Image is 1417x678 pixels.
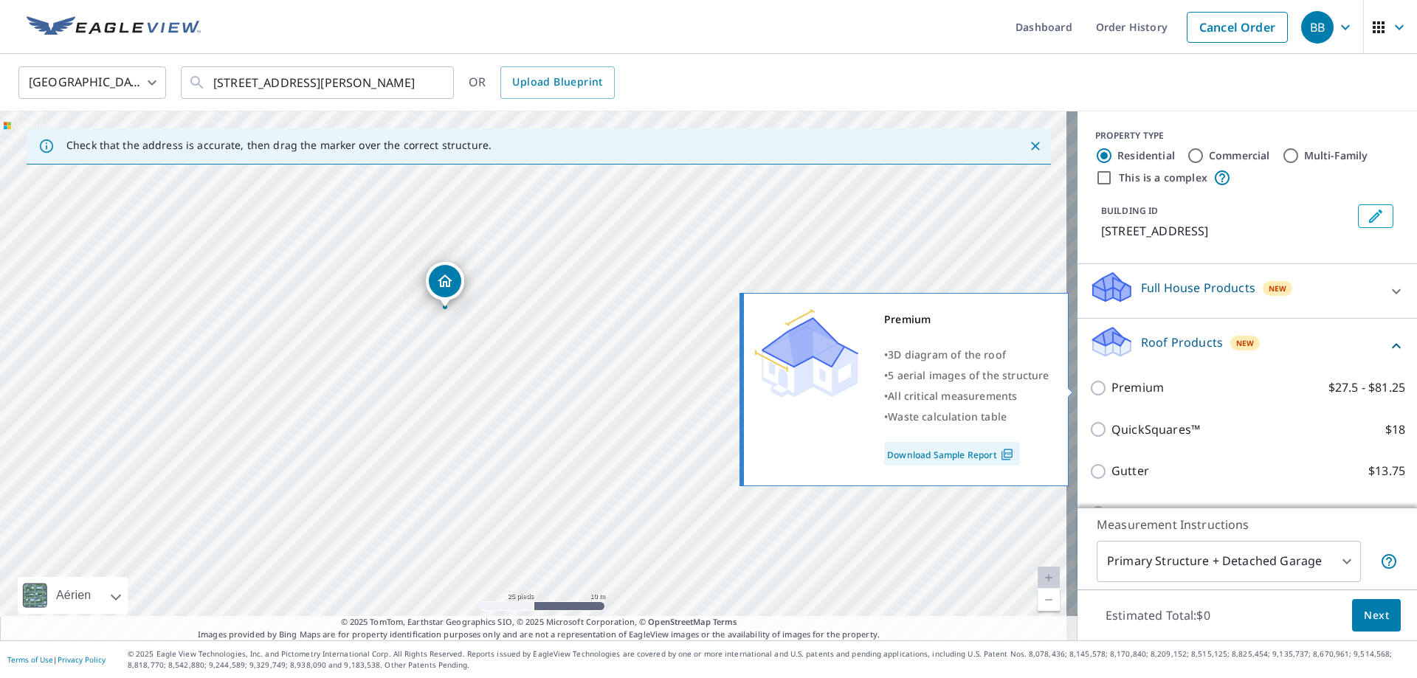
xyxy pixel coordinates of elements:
p: Roof Products [1141,333,1223,351]
button: Edit building 1 [1358,204,1393,228]
p: BUILDING ID [1101,204,1158,217]
a: Privacy Policy [58,654,106,665]
span: 3D diagram of the roof [888,347,1006,362]
label: Commercial [1209,148,1270,163]
span: New [1236,337,1255,349]
a: Download Sample Report [884,442,1020,466]
label: Residential [1117,148,1175,163]
div: Aérien [52,577,95,614]
div: PROPERTY TYPE [1095,129,1399,142]
button: Close [1026,136,1045,156]
div: Premium [884,309,1049,330]
p: Gutter [1111,462,1149,480]
p: Premium [1111,378,1164,397]
div: Aérien [18,577,128,614]
label: Multi-Family [1304,148,1368,163]
p: $13.75 [1368,462,1405,480]
div: Full House ProductsNew [1089,270,1405,312]
p: Bid Perfect™ [1111,504,1183,522]
a: OpenStreetMap [648,616,710,627]
p: QuickSquares™ [1111,421,1200,439]
a: Niveau actuel 20, Effectuer un zoom arrière [1038,589,1060,611]
p: Measurement Instructions [1097,516,1398,533]
a: Niveau actuel 20, Effectuer un zoom avant Désactivé [1038,567,1060,589]
span: Upload Blueprint [512,73,602,91]
a: Terms of Use [7,654,53,665]
p: [STREET_ADDRESS] [1101,222,1352,240]
img: Pdf Icon [997,448,1017,461]
a: Terms [713,616,737,627]
img: Premium [755,309,858,398]
div: BB [1301,11,1334,44]
div: • [884,386,1049,407]
p: | [7,655,106,664]
span: All critical measurements [888,389,1017,403]
a: Cancel Order [1187,12,1288,43]
div: Dropped pin, building 1, Residential property, 6505 CLAUDEL BROSSARD QC J4Z0H1 [426,262,464,308]
div: OR [469,66,615,99]
a: Upload Blueprint [500,66,614,99]
p: $18 [1385,504,1405,522]
button: Next [1352,599,1401,632]
span: New [1269,283,1287,294]
span: Your report will include the primary structure and a detached garage if one exists. [1380,553,1398,570]
p: © 2025 Eagle View Technologies, Inc. and Pictometry International Corp. All Rights Reserved. Repo... [128,648,1410,671]
p: $18 [1385,421,1405,439]
span: Next [1364,606,1389,625]
p: Full House Products [1141,279,1255,297]
div: • [884,365,1049,386]
p: Estimated Total: $0 [1094,599,1222,632]
div: Primary Structure + Detached Garage [1097,541,1361,582]
img: EV Logo [27,16,201,38]
p: Check that the address is accurate, then drag the marker over the correct structure. [66,139,492,152]
div: • [884,407,1049,427]
span: © 2025 TomTom, Earthstar Geographics SIO, © 2025 Microsoft Corporation, © [341,616,737,629]
div: [GEOGRAPHIC_DATA] [18,62,166,103]
label: This is a complex [1119,170,1207,185]
input: Search by address or latitude-longitude [213,62,424,103]
div: • [884,345,1049,365]
span: 5 aerial images of the structure [888,368,1049,382]
div: Roof ProductsNew [1089,325,1405,367]
span: Waste calculation table [888,409,1007,423]
p: $27.5 - $81.25 [1328,378,1405,397]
